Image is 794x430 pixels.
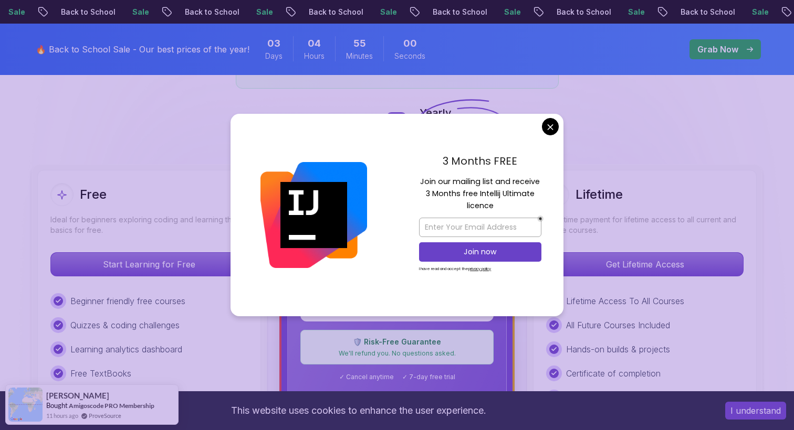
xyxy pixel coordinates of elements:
[346,51,373,61] span: Minutes
[239,7,273,17] p: Sale
[307,337,487,347] p: 🛡️ Risk-Free Guarantee
[69,402,154,410] a: Amigoscode PRO Membership
[363,7,397,17] p: Sale
[487,7,521,17] p: Sale
[402,373,455,381] span: ✓ 7-day free trial
[265,51,283,61] span: Days
[332,111,373,125] p: Monthly
[735,7,769,17] p: Sale
[416,7,487,17] p: Back to School
[70,319,180,331] p: Quizzes & coding challenges
[353,36,366,51] span: 55 Minutes
[70,295,185,307] p: Beginner friendly free courses
[547,253,743,276] p: Get Lifetime Access
[168,7,239,17] p: Back to School
[394,51,425,61] span: Seconds
[8,399,709,422] div: This website uses cookies to enhance the user experience.
[566,295,684,307] p: Lifetime Access To All Courses
[116,7,149,17] p: Sale
[403,36,417,51] span: 0 Seconds
[44,7,116,17] p: Back to School
[566,319,670,331] p: All Future Courses Included
[50,259,248,270] a: Start Learning for Free
[307,349,487,358] p: We'll refund you. No questions asked.
[70,343,182,356] p: Learning analytics dashboard
[308,36,321,51] span: 4 Hours
[566,343,670,356] p: Hands-on builds & projects
[51,253,247,276] p: Start Learning for Free
[611,7,645,17] p: Sale
[46,411,78,420] span: 11 hours ago
[566,367,661,380] p: Certificate of completion
[546,259,744,270] a: Get Lifetime Access
[46,401,68,410] span: Bought
[50,252,248,276] button: Start Learning for Free
[267,36,280,51] span: 3 Days
[304,51,325,61] span: Hours
[664,7,735,17] p: Back to School
[70,367,131,380] p: Free TextBooks
[546,252,744,276] button: Get Lifetime Access
[546,214,744,235] p: One-time payment for lifetime access to all current and future courses.
[292,7,363,17] p: Back to School
[89,411,121,420] a: ProveSource
[80,186,107,203] h2: Free
[46,391,109,400] span: [PERSON_NAME]
[50,214,248,235] p: Ideal for beginners exploring coding and learning the basics for free.
[36,43,249,56] p: 🔥 Back to School Sale - Our best prices of the year!
[697,43,738,56] p: Grab Now
[540,7,611,17] p: Back to School
[8,388,43,422] img: provesource social proof notification image
[725,402,786,420] button: Accept cookies
[339,373,394,381] span: ✓ Cancel anytime
[576,186,623,203] h2: Lifetime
